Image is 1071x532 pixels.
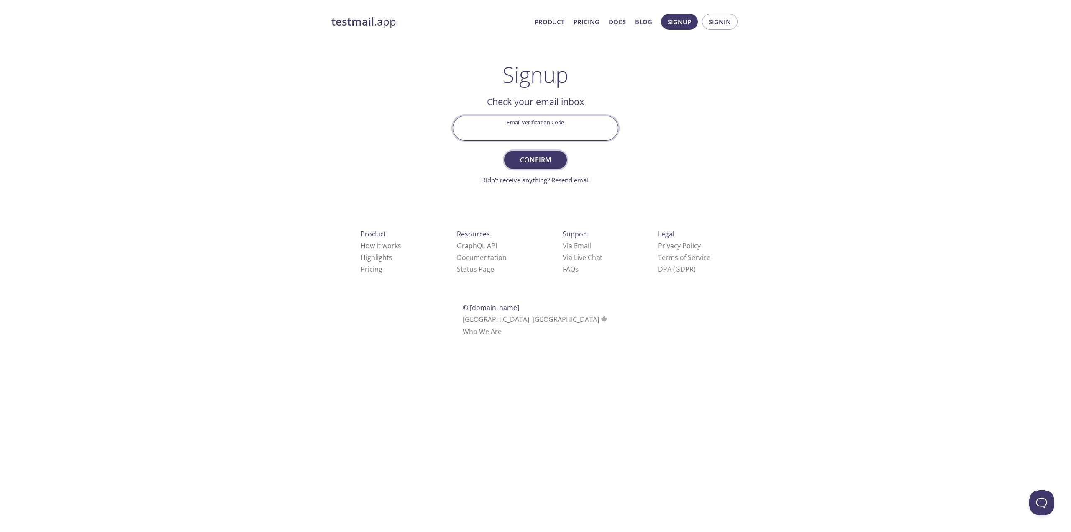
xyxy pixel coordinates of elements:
[563,253,602,262] a: Via Live Chat
[702,14,738,30] button: Signin
[1029,490,1054,515] iframe: Help Scout Beacon - Open
[563,265,579,274] a: FAQ
[563,229,589,239] span: Support
[361,229,386,239] span: Product
[513,154,558,166] span: Confirm
[457,265,494,274] a: Status Page
[361,241,401,250] a: How it works
[331,14,374,29] strong: testmail
[481,176,590,184] a: Didn't receive anything? Resend email
[453,95,618,109] h2: Check your email inbox
[502,62,569,87] h1: Signup
[463,315,609,324] span: [GEOGRAPHIC_DATA], [GEOGRAPHIC_DATA]
[361,265,382,274] a: Pricing
[575,265,579,274] span: s
[361,253,392,262] a: Highlights
[658,241,701,250] a: Privacy Policy
[658,253,710,262] a: Terms of Service
[504,151,567,169] button: Confirm
[668,16,691,27] span: Signup
[457,229,490,239] span: Resources
[463,303,519,312] span: © [DOMAIN_NAME]
[658,229,674,239] span: Legal
[331,15,528,29] a: testmail.app
[574,16,600,27] a: Pricing
[658,265,696,274] a: DPA (GDPR)
[709,16,731,27] span: Signin
[661,14,698,30] button: Signup
[609,16,626,27] a: Docs
[563,241,591,250] a: Via Email
[457,253,507,262] a: Documentation
[635,16,652,27] a: Blog
[457,241,497,250] a: GraphQL API
[463,327,502,336] a: Who We Are
[535,16,564,27] a: Product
